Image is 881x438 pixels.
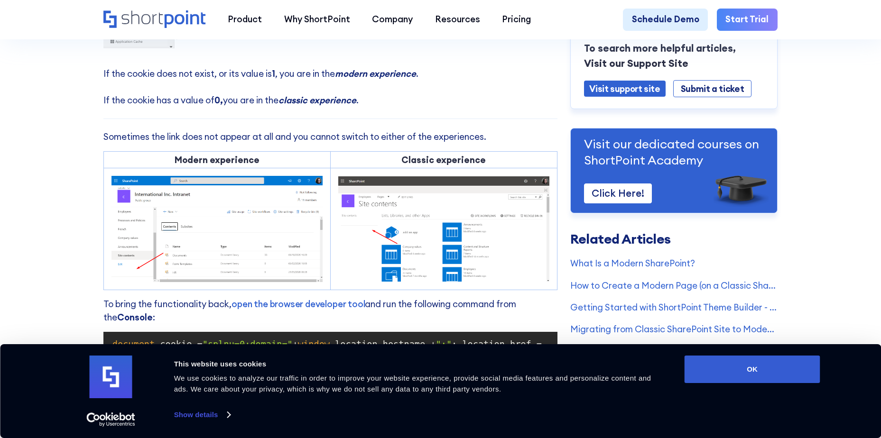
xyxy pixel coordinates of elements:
[284,13,350,26] div: Why ShortPoint
[491,9,542,30] a: Pricing
[272,68,275,79] strong: 1
[401,154,486,165] strong: Classic experience
[117,311,153,323] strong: Console
[103,67,557,107] p: If the cookie does not exist, or its value is , you are in the . If the cookie has a value of you...
[214,94,223,106] strong: 0,
[174,374,651,393] span: We use cookies to analyze our traffic in order to improve your website experience, provide social...
[584,41,763,71] p: To search more helpful articles, Visit our Support Site
[298,339,330,349] span: window
[90,356,132,398] img: logo
[584,81,665,97] a: Visit support site
[717,9,778,30] a: Start Trial
[228,13,262,26] div: Product
[435,13,480,26] div: Resources
[103,298,557,324] p: To bring the functionality back, and run the following command from the :
[278,94,356,106] em: classic experience
[217,9,273,30] a: Product
[584,136,763,168] p: Visit our dedicated courses on ShortPoint Academy
[570,257,777,270] a: What Is a Modern SharePoint?
[623,9,708,30] a: Schedule Demo
[103,10,206,29] a: Home
[570,279,777,292] a: How to Create a Modern Page (on a Classic SharePoint Site)
[69,412,152,427] a: Usercentrics Cookiebot - opens in a new window
[203,339,293,349] span: "splnu=0;domain="
[335,68,416,79] em: modern experience
[710,328,881,438] iframe: Chat Widget
[330,339,436,349] span: .location.hostname +
[570,323,777,337] a: Migrating from Classic SharePoint Site to Modern SharePoint Site (SharePoint Online)
[436,339,452,349] span: ";"
[502,13,531,26] div: Pricing
[103,130,557,144] p: Sometimes the link does not appear at all and you cannot switch to either of the experiences.
[685,356,820,383] button: OK
[361,9,424,30] a: Company
[424,9,491,30] a: Resources
[452,339,764,349] span: ; location.href = _spPageContextInfo.webServerRelativeUrl +
[293,339,298,349] span: +
[584,183,652,204] a: Click Here!
[174,358,663,370] div: This website uses cookies
[570,233,777,246] h3: Related Articles
[673,80,751,97] a: Submit a ticket
[273,9,361,30] a: Why ShortPoint
[232,298,365,310] a: open the browser developer tool
[155,339,203,349] span: .cookie =
[112,339,155,349] span: document
[372,13,413,26] div: Company
[175,154,260,165] strong: Modern experience
[174,408,230,422] a: Show details
[570,301,777,314] a: Getting Started with ShortPoint Theme Builder - Classic SharePoint Sites (Part 1)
